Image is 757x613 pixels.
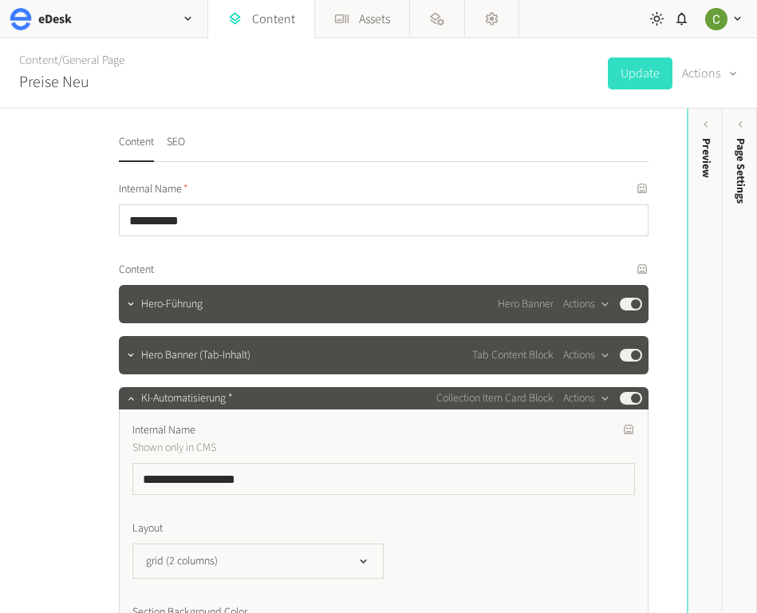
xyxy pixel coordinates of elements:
span: Collection Item Card Block [436,390,554,407]
button: Actions [563,346,610,365]
span: Hero Banner (Tab-Inhalt) [141,347,250,364]
button: Actions [563,389,610,408]
span: Internal Name [119,181,188,198]
span: KI-Automatisierung * [141,390,233,407]
button: Content [119,134,154,162]
a: Content [19,52,58,69]
div: Preview [697,138,714,178]
p: Shown only in CMS [132,439,495,457]
span: Tab Content Block [472,347,554,364]
span: Page Settings [732,138,749,204]
button: SEO [167,134,185,162]
button: Actions [682,57,738,89]
button: Update [608,57,672,89]
span: / [58,52,62,69]
a: General Page [62,52,124,69]
span: Content [119,262,154,279]
span: Layout [132,520,163,537]
button: Actions [563,295,610,314]
img: eDesk [10,8,32,30]
img: Chloe Ryan [705,8,727,30]
h2: eDesk [38,10,72,29]
button: grid (2 columns) [132,544,384,579]
span: Hero-Führung [141,296,203,313]
span: Hero Banner [498,296,554,313]
span: Internal Name [132,422,195,439]
h2: Preise Neu [19,70,89,94]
